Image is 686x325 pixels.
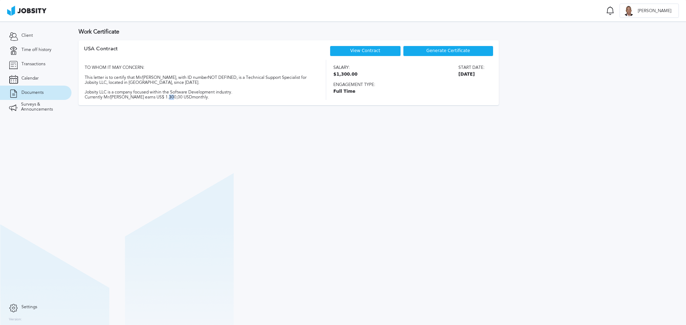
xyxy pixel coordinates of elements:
[84,60,313,100] div: TO WHOM IT MAY CONCERN: This letter is to certify that Mr/[PERSON_NAME], with ID number NOT DEFIN...
[333,65,358,70] span: Salary:
[458,72,484,77] span: [DATE]
[634,9,675,14] span: [PERSON_NAME]
[21,305,37,310] span: Settings
[21,33,33,38] span: Client
[7,6,46,16] img: ab4bad089aa723f57921c736e9817d99.png
[21,62,45,67] span: Transactions
[333,72,358,77] span: $1,300.00
[333,82,484,87] span: Engagement type:
[21,90,44,95] span: Documents
[458,65,484,70] span: Start date:
[333,89,484,94] span: Full Time
[21,76,39,81] span: Calendar
[426,49,470,54] span: Generate Certificate
[84,46,118,60] div: USA Contract
[350,48,380,53] a: View Contract
[21,47,51,52] span: Time off history
[21,102,63,112] span: Surveys & Announcements
[620,4,679,18] button: J[PERSON_NAME]
[9,318,22,322] label: Version:
[79,29,679,35] h3: Work Certificate
[623,6,634,16] div: J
